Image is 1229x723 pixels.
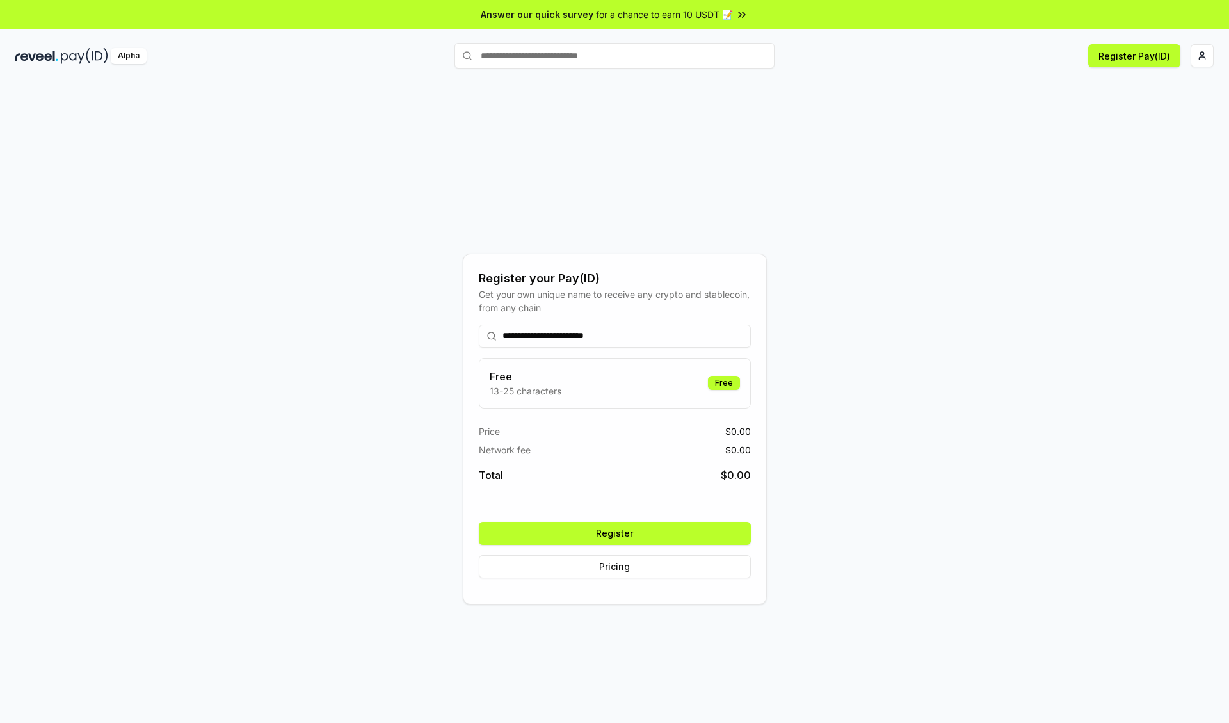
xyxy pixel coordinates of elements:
[479,288,751,314] div: Get your own unique name to receive any crypto and stablecoin, from any chain
[708,376,740,390] div: Free
[490,384,561,398] p: 13-25 characters
[490,369,561,384] h3: Free
[725,443,751,457] span: $ 0.00
[481,8,593,21] span: Answer our quick survey
[721,467,751,483] span: $ 0.00
[15,48,58,64] img: reveel_dark
[479,522,751,545] button: Register
[479,443,531,457] span: Network fee
[725,425,751,438] span: $ 0.00
[61,48,108,64] img: pay_id
[479,467,503,483] span: Total
[479,555,751,578] button: Pricing
[479,270,751,288] div: Register your Pay(ID)
[1088,44,1180,67] button: Register Pay(ID)
[596,8,733,21] span: for a chance to earn 10 USDT 📝
[111,48,147,64] div: Alpha
[479,425,500,438] span: Price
